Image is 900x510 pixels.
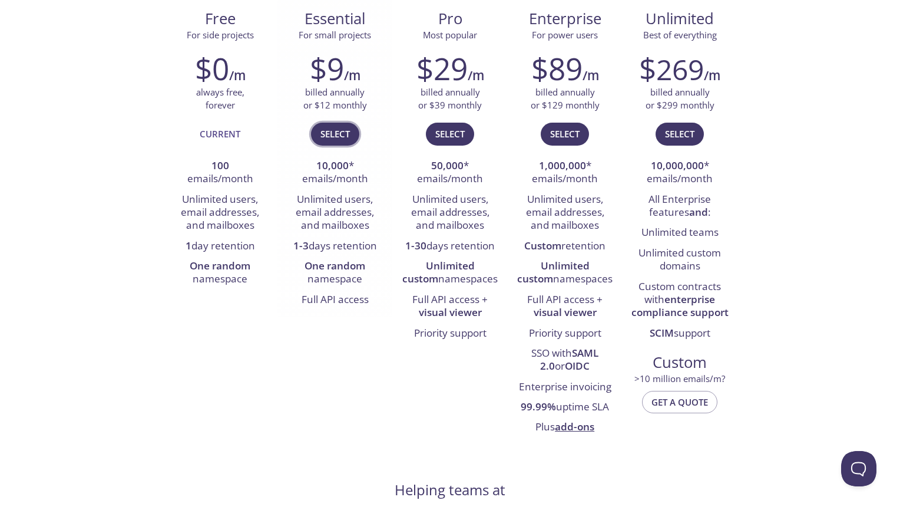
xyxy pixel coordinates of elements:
[316,159,349,172] strong: 10,000
[344,65,360,85] h6: /m
[468,65,484,85] h6: /m
[401,290,498,324] li: Full API access +
[286,256,383,290] li: namespace
[320,126,350,142] span: Select
[423,29,477,41] span: Most popular
[650,326,674,340] strong: SCIM
[841,451,876,486] iframe: Help Scout Beacon - Open
[517,259,590,285] strong: Unlimited custom
[517,418,614,438] li: Plus
[665,126,694,142] span: Select
[401,324,498,344] li: Priority support
[405,239,426,252] strong: 1-30
[435,126,465,142] span: Select
[656,123,704,145] button: Select
[517,397,614,417] li: uptime SLA
[286,236,383,256] li: days retention
[287,9,383,29] span: Essential
[631,190,729,223] li: All Enterprise features :
[643,29,717,41] span: Best of everything
[401,156,498,190] li: * emails/month
[293,239,309,252] strong: 1-3
[172,9,268,29] span: Free
[539,159,586,172] strong: 1,000,000
[689,205,708,219] strong: and
[639,51,704,86] h2: $
[532,29,598,41] span: For power users
[305,259,365,272] strong: One random
[431,159,464,172] strong: 50,000
[286,190,383,236] li: Unlimited users, email addresses, and mailboxes
[631,324,729,344] li: support
[419,305,482,319] strong: visual viewer
[395,481,505,499] h4: Helping teams at
[187,29,254,41] span: For side projects
[171,256,269,290] li: namespace
[634,373,725,384] span: > 10 million emails/m?
[190,259,250,272] strong: One random
[517,156,614,190] li: * emails/month
[631,244,729,277] li: Unlimited custom domains
[211,159,229,172] strong: 100
[186,239,191,252] strong: 1
[311,123,359,145] button: Select
[517,9,613,29] span: Enterprise
[583,65,599,85] h6: /m
[401,236,498,256] li: days retention
[531,86,600,111] p: billed annually or $129 monthly
[524,239,561,252] strong: Custom
[565,359,590,373] strong: OIDC
[540,346,598,373] strong: SAML 2.0
[517,377,614,397] li: Enterprise invoicing
[646,86,714,111] p: billed annually or $299 monthly
[195,51,229,86] h2: $0
[632,353,728,373] span: Custom
[651,394,708,410] span: Get a quote
[631,277,729,324] li: Custom contracts with
[401,190,498,236] li: Unlimited users, email addresses, and mailboxes
[550,126,580,142] span: Select
[651,159,704,172] strong: 10,000,000
[521,400,556,413] strong: 99.99%
[402,259,475,285] strong: Unlimited custom
[646,8,714,29] span: Unlimited
[642,391,717,413] button: Get a quote
[299,29,371,41] span: For small projects
[416,51,468,86] h2: $29
[303,86,367,111] p: billed annually or $12 monthly
[631,223,729,243] li: Unlimited teams
[229,65,246,85] h6: /m
[534,305,597,319] strong: visual viewer
[631,156,729,190] li: * emails/month
[517,290,614,324] li: Full API access +
[531,51,583,86] h2: $89
[196,86,244,111] p: always free, forever
[402,9,498,29] span: Pro
[426,123,474,145] button: Select
[418,86,482,111] p: billed annually or $39 monthly
[517,344,614,377] li: SSO with or
[171,190,269,236] li: Unlimited users, email addresses, and mailboxes
[541,123,589,145] button: Select
[517,256,614,290] li: namespaces
[517,324,614,344] li: Priority support
[286,290,383,310] li: Full API access
[517,236,614,256] li: retention
[517,190,614,236] li: Unlimited users, email addresses, and mailboxes
[704,65,720,85] h6: /m
[631,292,729,319] strong: enterprise compliance support
[401,256,498,290] li: namespaces
[656,50,704,88] span: 269
[171,236,269,256] li: day retention
[310,51,344,86] h2: $9
[286,156,383,190] li: * emails/month
[171,156,269,190] li: emails/month
[555,420,594,433] a: add-ons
